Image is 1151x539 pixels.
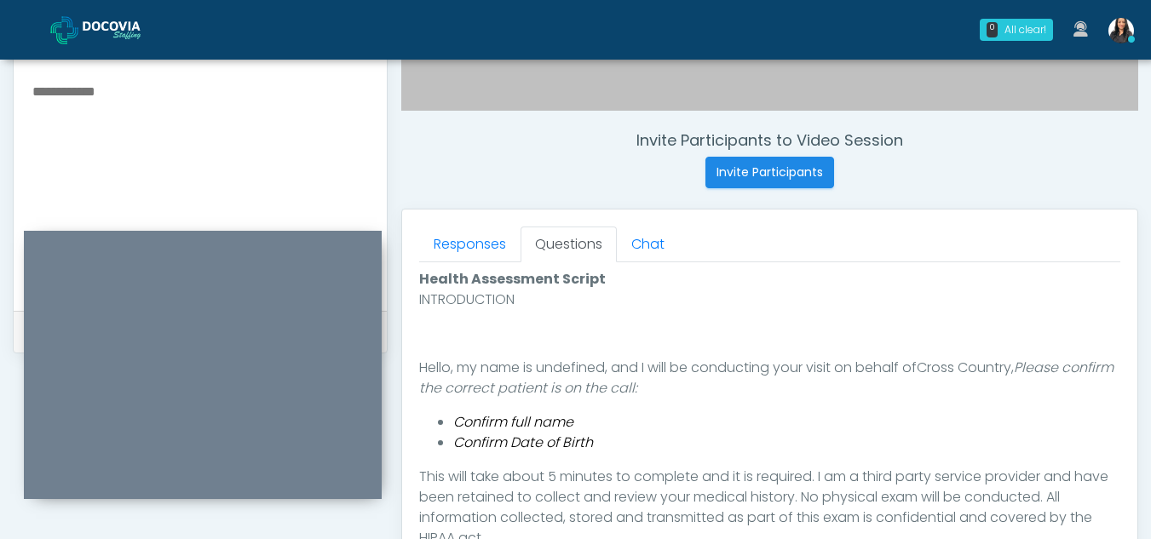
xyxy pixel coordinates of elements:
button: Open LiveChat chat widget [14,7,65,58]
em: Confirm Date of Birth [453,433,593,452]
a: Responses [419,226,521,262]
a: Chat [617,226,679,262]
h4: Invite Participants to Video Session [401,131,1138,150]
div: Health Assessment Script [419,269,1120,290]
em: Confirm full name [453,412,573,432]
img: Docovia [50,16,78,44]
span: , [1011,358,1014,377]
img: Docovia [83,21,168,38]
div: 0 [987,22,998,37]
div: All clear! [1004,22,1046,37]
span: Hello, my name is undefined, and I will be conducting your visit on behalf of [419,358,917,377]
a: Questions [521,226,617,262]
iframe: To enrich screen reader interactions, please activate Accessibility in Grammarly extension settings [24,251,382,499]
button: Invite Participants [705,157,834,188]
img: Viral Patel [1108,18,1134,43]
em: Please confirm the correct patient is on the call: [419,358,1114,398]
a: Docovia [50,2,168,57]
a: 0 All clear! [970,12,1063,48]
span: INTRODUCTION [419,290,515,309]
p: Cross Country [419,358,1120,399]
